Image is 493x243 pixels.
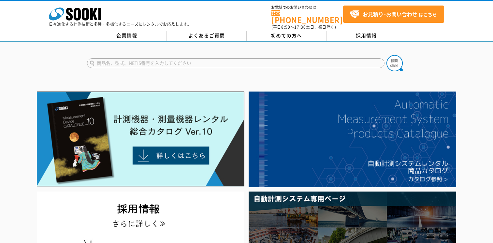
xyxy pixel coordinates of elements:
[271,10,343,23] a: [PHONE_NUMBER]
[87,58,384,68] input: 商品名、型式、NETIS番号を入力してください
[87,31,167,41] a: 企業情報
[271,24,336,30] span: (平日 ～ 土日、祝日除く)
[294,24,306,30] span: 17:30
[271,32,302,39] span: 初めての方へ
[249,92,456,187] img: 自動計測システムカタログ
[386,55,403,71] img: btn_search.png
[363,10,417,18] strong: お見積り･お問い合わせ
[247,31,326,41] a: 初めての方へ
[326,31,406,41] a: 採用情報
[350,9,437,19] span: はこちら
[167,31,247,41] a: よくあるご質問
[37,92,244,187] img: Catalog Ver10
[49,22,192,26] p: 日々進化する計測技術と多種・多様化するニーズにレンタルでお応えします。
[281,24,290,30] span: 8:50
[271,6,343,9] span: お電話でのお問い合わせは
[343,6,444,23] a: お見積り･お問い合わせはこちら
